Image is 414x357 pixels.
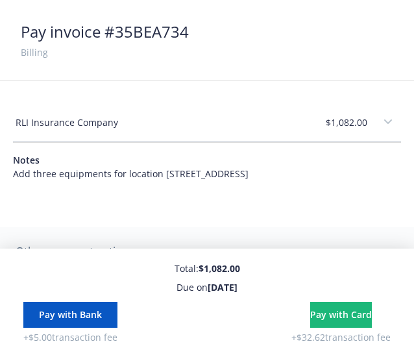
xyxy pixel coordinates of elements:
[13,104,401,142] div: RLI Insurance Company$1,082.00expand content
[23,302,117,328] button: Pay with Bank
[13,280,401,294] div: Due on
[13,167,401,180] div: Add three equipments for location [STREET_ADDRESS]
[16,243,398,260] div: Other payment options
[291,302,391,344] div: + $32.62 transaction fee
[13,153,401,167] div: Notes
[21,21,189,43] div: Pay invoice # 35BEA734
[199,262,240,275] strong: $1,082.00
[310,308,372,321] span: Pay with Card
[326,116,367,129] span: $1,082.00
[13,262,401,275] div: Total:
[208,281,237,293] strong: [DATE]
[16,116,118,129] span: RLI Insurance Company
[21,45,48,59] div: Billing
[23,302,117,344] div: + $5.00 transaction fee
[378,112,398,132] button: expand content
[39,308,102,321] span: Pay with Bank
[310,302,372,328] button: Pay with Card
